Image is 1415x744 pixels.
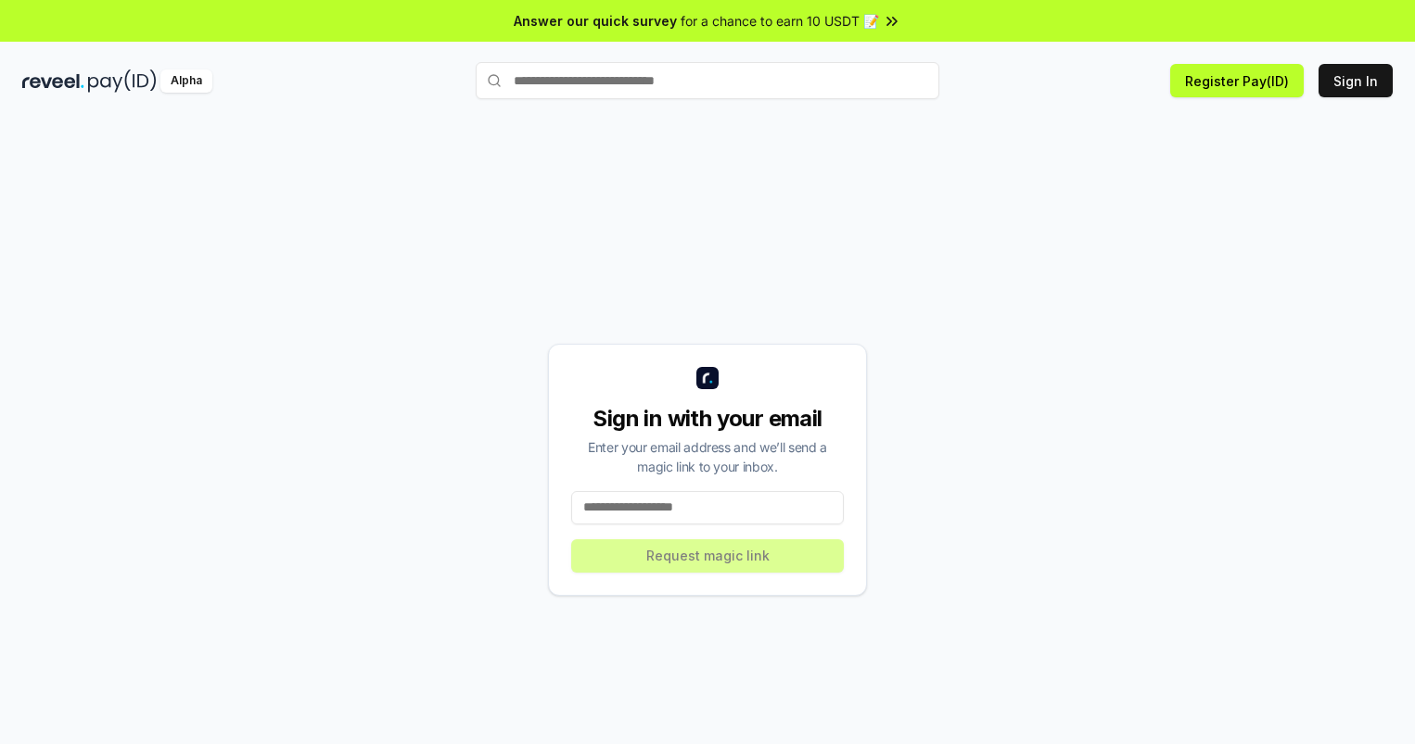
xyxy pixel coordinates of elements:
button: Register Pay(ID) [1170,64,1304,97]
div: Alpha [160,69,212,93]
span: Answer our quick survey [514,11,677,31]
img: pay_id [88,69,157,93]
div: Sign in with your email [571,404,844,434]
span: for a chance to earn 10 USDT 📝 [681,11,879,31]
img: logo_small [696,367,719,389]
img: reveel_dark [22,69,84,93]
button: Sign In [1319,64,1393,97]
div: Enter your email address and we’ll send a magic link to your inbox. [571,437,844,476]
